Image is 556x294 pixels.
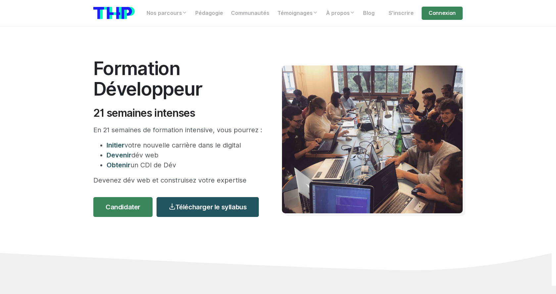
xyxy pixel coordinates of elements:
a: Candidater [93,197,153,217]
img: logo [93,7,135,19]
a: À propos [322,7,359,20]
a: Blog [359,7,379,20]
p: Devenez dév web et construisez votre expertise [93,175,262,185]
li: votre nouvelle carrière dans le digital [107,140,262,150]
a: Témoignages [273,7,322,20]
a: Télécharger le syllabus [157,197,259,217]
span: Initier [107,141,124,149]
li: dév web [107,150,262,160]
span: Devenir [107,151,131,159]
span: Obtenir [107,161,130,169]
a: Pédagogie [191,7,227,20]
p: En 21 semaines de formation intensive, vous pourrez : [93,125,262,135]
a: Communautés [227,7,273,20]
a: Nos parcours [143,7,191,20]
h1: Formation Développeur [93,58,262,99]
a: Connexion [422,7,463,20]
a: S'inscrire [385,7,418,20]
h2: 21 semaines intenses [93,107,262,119]
li: un CDI de Dév [107,160,262,170]
img: Travail [282,65,463,213]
